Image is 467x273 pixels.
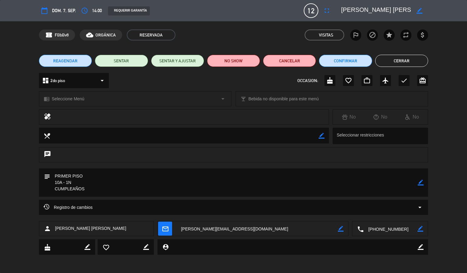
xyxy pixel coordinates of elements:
[162,225,168,232] i: mail_outline
[55,225,126,232] span: [PERSON_NAME] [PERSON_NAME]
[338,226,344,232] i: border_color
[52,95,84,102] span: Seleccione Menú
[365,113,396,121] div: No
[319,133,324,139] i: border_color
[207,55,260,67] button: NO SHOW
[151,55,204,67] button: SENTAR Y AJUSTAR
[95,32,116,39] span: ORGÁNICA
[79,5,90,16] button: access_time
[386,31,393,39] i: star
[319,55,372,67] button: Confirmar
[369,31,376,39] i: block
[263,55,316,67] button: Cancelar
[45,31,53,39] span: confirmation_number
[92,7,102,14] span: 14:00
[44,150,51,159] i: chat
[297,77,318,84] span: OCCASION:
[417,8,422,14] i: border_color
[400,77,408,84] i: check
[44,96,50,102] i: chrome_reader_mode
[323,7,330,14] i: fullscreen
[108,6,150,16] div: REQUERIR GARANTÍA
[333,113,365,121] div: No
[55,32,69,39] span: FBbBv8
[43,132,50,139] i: local_dining
[44,113,51,121] i: healing
[85,244,90,250] i: border_color
[321,5,332,16] button: fullscreen
[95,55,148,67] button: SENTAR
[43,173,50,180] i: subject
[102,244,109,251] i: favorite_border
[39,55,92,67] button: REAGENDAR
[86,31,93,39] i: cloud_done
[81,7,88,14] i: access_time
[99,77,106,84] i: arrow_drop_down
[143,244,149,250] i: border_color
[319,32,333,39] em: Visitas
[53,58,78,64] span: REAGENDAR
[382,77,389,84] i: airplanemode_active
[419,77,426,84] i: card_giftcard
[352,31,359,39] i: outlined_flag
[248,95,319,102] span: Bebida no disponible para este menú
[363,77,371,84] i: work_outline
[345,77,352,84] i: favorite_border
[39,5,50,16] button: calendar_today
[419,31,426,39] i: attach_money
[44,225,51,232] i: person
[416,204,424,211] i: arrow_drop_down
[396,113,428,121] div: No
[41,7,48,14] i: calendar_today
[402,31,410,39] i: repeat
[418,244,424,250] i: border_color
[240,96,246,102] i: local_bar
[375,55,428,67] button: Cerrar
[304,3,318,18] span: 12
[417,226,423,232] i: border_color
[44,244,50,251] i: cake
[52,7,76,14] span: dom. 7, sep.
[42,77,49,84] i: dashboard
[127,29,175,40] span: RESERVADA
[219,95,227,102] i: arrow_drop_down
[418,180,424,185] i: border_color
[50,77,65,84] span: 2do piso
[162,244,169,250] i: person_pin
[357,226,364,232] i: local_phone
[43,204,93,211] span: Registro de cambios
[326,77,334,84] i: cake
